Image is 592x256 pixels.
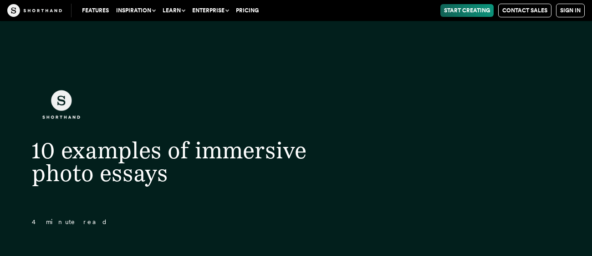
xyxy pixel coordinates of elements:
a: Sign in [556,4,585,17]
button: Inspiration [112,4,159,17]
a: Features [78,4,112,17]
img: The Craft [7,4,62,17]
a: Contact Sales [498,4,551,17]
a: Pricing [232,4,262,17]
button: Learn [159,4,189,17]
h1: 10 examples of immersive photo essays [14,139,343,184]
a: Start Creating [440,4,494,17]
p: 4 minute read [14,217,343,228]
button: Enterprise [189,4,232,17]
